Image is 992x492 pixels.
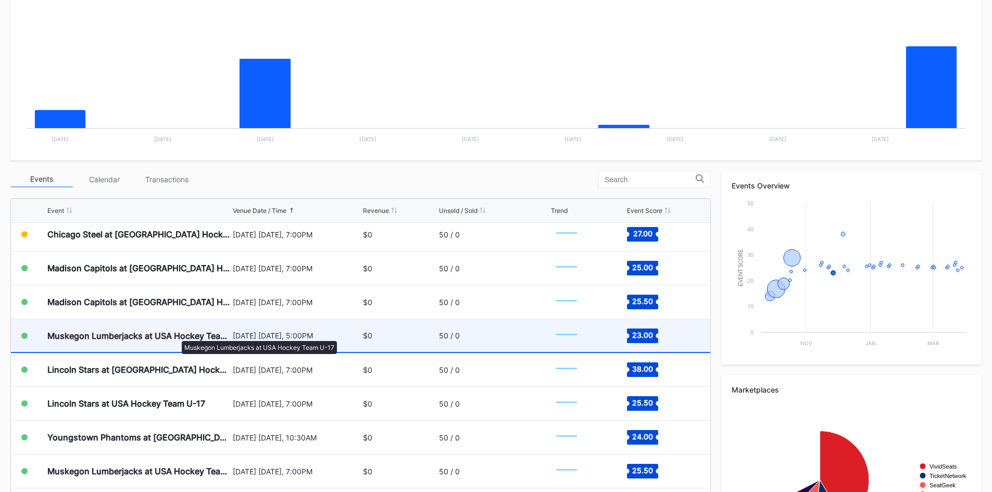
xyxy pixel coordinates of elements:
div: 50 / 0 [439,467,460,476]
svg: Chart title [732,198,971,354]
text: 23.00 [632,330,653,339]
div: Lincoln Stars at USA Hockey Team U-17 [47,398,205,409]
div: [DATE] [DATE], 7:00PM [233,399,361,408]
div: Madison Capitols at [GEOGRAPHIC_DATA] Hockey Team U-17 [47,263,230,273]
text: 25.50 [632,297,653,306]
div: Revenue [363,207,389,215]
svg: Chart title [551,255,582,281]
div: 50 / 0 [439,433,460,442]
text: 40 [747,226,754,232]
input: Search [605,175,696,184]
div: [DATE] [DATE], 7:00PM [233,298,361,307]
svg: Chart title [551,323,582,349]
div: [DATE] [DATE], 7:00PM [233,365,361,374]
svg: Chart title [551,357,582,383]
div: 50 / 0 [439,230,460,239]
text: SeatGeek [930,482,956,488]
text: [DATE] [462,136,479,142]
text: 10 [748,303,754,309]
div: Transactions [135,171,198,187]
div: Chicago Steel at [GEOGRAPHIC_DATA] Hockey NTDP U-18 [47,229,230,239]
div: [DATE] [DATE], 10:30AM [233,433,361,442]
div: 50 / 0 [439,331,460,340]
div: $0 [363,399,372,408]
text: 24.00 [632,432,653,441]
div: Calendar [73,171,135,187]
text: Mar [927,340,939,346]
text: 38.00 [632,364,653,373]
div: [DATE] [DATE], 7:00PM [233,467,361,476]
text: 20 [747,277,754,284]
text: 25.50 [632,398,653,407]
text: 50 [747,200,754,206]
text: 27.00 [633,229,652,238]
text: Jan [865,340,876,346]
text: Event Score [738,249,744,286]
text: 25.50 [632,466,653,475]
text: VividSeats [930,463,957,470]
div: Events Overview [732,181,971,190]
div: Event Score [627,207,662,215]
div: $0 [363,264,372,273]
div: 50 / 0 [439,365,460,374]
text: 0 [750,329,754,335]
text: [DATE] [872,136,889,142]
div: $0 [363,365,372,374]
div: 50 / 0 [439,264,460,273]
div: Madison Capitols at [GEOGRAPHIC_DATA] Hockey Team U-17 [47,297,230,307]
text: [DATE] [769,136,786,142]
div: Events [10,171,73,187]
svg: Chart title [551,390,582,417]
div: Muskegon Lumberjacks at USA Hockey Team U-17 [47,466,230,476]
div: Lincoln Stars at [GEOGRAPHIC_DATA] Hockey NTDP U-18 [47,364,230,375]
svg: Chart title [551,424,582,450]
text: TicketNetwork [930,473,966,479]
text: 30 [747,251,754,258]
svg: Chart title [551,221,582,247]
text: 25.00 [632,263,653,272]
text: [DATE] [154,136,171,142]
div: $0 [363,467,372,476]
div: $0 [363,331,372,340]
div: $0 [363,298,372,307]
svg: Chart title [551,458,582,484]
text: [DATE] [257,136,274,142]
div: [DATE] [DATE], 7:00PM [233,264,361,273]
div: Venue Date / Time [233,207,286,215]
svg: Chart title [551,289,582,315]
div: Trend [551,207,568,215]
div: [DATE] [DATE], 7:00PM [233,230,361,239]
text: [DATE] [564,136,582,142]
div: $0 [363,433,372,442]
div: 50 / 0 [439,298,460,307]
div: Event [47,207,64,215]
div: Muskegon Lumberjacks at USA Hockey Team U-17 [47,331,230,341]
div: Youngstown Phantoms at [GEOGRAPHIC_DATA] Hockey NTDP U-18 [47,432,230,443]
text: [DATE] [667,136,684,142]
div: $0 [363,230,372,239]
div: 50 / 0 [439,399,460,408]
text: [DATE] [359,136,376,142]
text: Nov [800,340,812,346]
div: Marketplaces [732,385,971,394]
div: [DATE] [DATE], 5:00PM [233,331,361,340]
div: Unsold / Sold [439,207,478,215]
text: [DATE] [52,136,69,142]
